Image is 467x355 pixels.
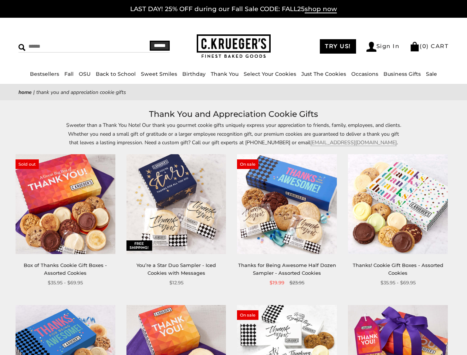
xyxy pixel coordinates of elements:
img: Account [366,42,376,52]
a: Thanks for Being Awesome Half Dozen Sampler - Assorted Cookies [238,262,336,276]
span: $19.99 [270,279,284,287]
a: LAST DAY! 25% OFF during our Fall Sale CODE: FALL25shop now [130,5,337,13]
span: Thank You and Appreciation Cookie Gifts [36,89,126,96]
img: Thanks for Being Awesome Half Dozen Sampler - Assorted Cookies [237,154,337,254]
img: Box of Thanks Cookie Gift Boxes - Assorted Cookies [16,154,115,254]
a: Just The Cookies [301,71,346,77]
img: Search [18,44,26,51]
a: Thanks! Cookie Gift Boxes - Assorted Cookies [353,262,443,276]
a: OSU [79,71,91,77]
a: Sweet Smiles [141,71,177,77]
span: | [33,89,35,96]
img: Thanks! Cookie Gift Boxes - Assorted Cookies [348,154,448,254]
h1: Thank You and Appreciation Cookie Gifts [30,108,437,121]
a: Box of Thanks Cookie Gift Boxes - Assorted Cookies [24,262,107,276]
a: You’re a Star Duo Sampler - Iced Cookies with Messages [136,262,216,276]
a: [EMAIL_ADDRESS][DOMAIN_NAME] [310,139,397,146]
img: You’re a Star Duo Sampler - Iced Cookies with Messages [126,154,226,254]
a: Bestsellers [30,71,59,77]
span: 0 [422,43,427,50]
a: Business Gifts [383,71,421,77]
input: Search [18,41,117,52]
a: Occasions [351,71,378,77]
span: shop now [305,5,337,13]
a: Select Your Cookies [244,71,296,77]
a: Sale [426,71,437,77]
iframe: Sign Up via Text for Offers [6,327,77,349]
a: Home [18,89,32,96]
a: Back to School [96,71,136,77]
img: Bag [410,42,420,51]
a: (0) CART [410,43,449,50]
a: Fall [64,71,74,77]
a: Sign In [366,42,400,52]
span: $35.95 - $69.95 [48,279,83,287]
a: Birthday [182,71,206,77]
nav: breadcrumbs [18,88,449,97]
span: Sold out [16,159,39,169]
a: TRY US! [320,39,356,54]
span: $12.95 [169,279,183,287]
a: Thank You [211,71,238,77]
p: Sweeter than a Thank You Note! Our thank you gourmet cookie gifts uniquely express your appreciat... [64,121,404,146]
span: $23.95 [290,279,304,287]
span: On sale [237,310,258,320]
span: On sale [237,159,258,169]
img: C.KRUEGER'S [197,34,271,58]
span: $35.95 - $69.95 [380,279,416,287]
